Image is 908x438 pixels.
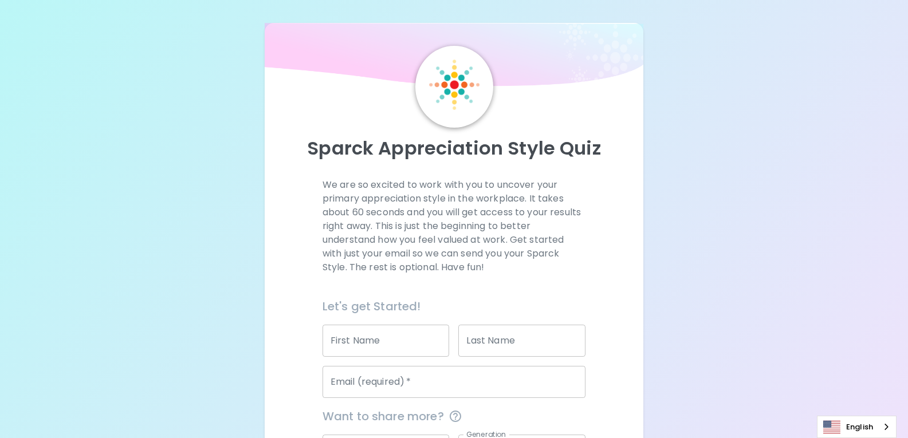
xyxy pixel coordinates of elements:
[278,137,629,160] p: Sparck Appreciation Style Quiz
[323,407,585,425] span: Want to share more?
[449,409,462,423] svg: This information is completely confidential and only used for aggregated appreciation studies at ...
[265,23,643,92] img: wave
[817,416,897,438] div: Language
[323,297,585,315] h6: Let's get Started!
[429,60,479,110] img: Sparck Logo
[323,178,585,274] p: We are so excited to work with you to uncover your primary appreciation style in the workplace. I...
[817,416,897,438] aside: Language selected: English
[817,416,896,437] a: English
